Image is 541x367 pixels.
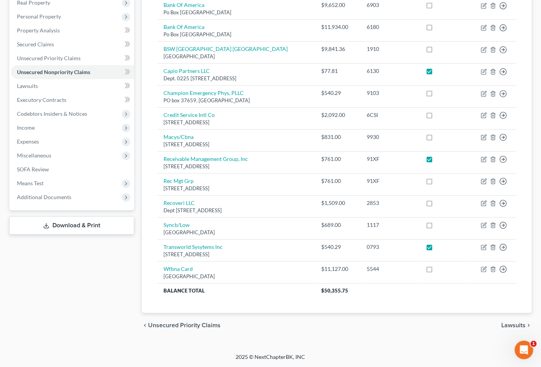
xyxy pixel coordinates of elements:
[163,266,193,272] a: Wfbna Card
[17,152,51,159] span: Miscellaneous
[11,93,134,107] a: Executory Contracts
[163,119,309,126] div: [STREET_ADDRESS]
[501,322,532,328] button: Lawsuits chevron_right
[163,97,309,104] div: PO box 37659, [GEOGRAPHIC_DATA]
[515,341,533,359] iframe: Intercom live chat
[321,133,354,141] div: $831.00
[142,322,148,328] i: chevron_left
[17,13,61,20] span: Personal Property
[148,322,221,328] span: Unsecured Priority Claims
[367,45,413,53] div: 1910
[163,134,194,140] a: Macys/Cbna
[163,141,309,148] div: [STREET_ADDRESS]
[17,27,60,34] span: Property Analysis
[17,180,44,186] span: Means Test
[321,1,354,9] div: $9,652.00
[11,65,134,79] a: Unsecured Nonpriority Claims
[367,243,413,251] div: 0793
[9,216,134,235] a: Download & Print
[526,322,532,328] i: chevron_right
[17,194,71,200] span: Additional Documents
[321,67,354,75] div: $77.81
[501,322,526,328] span: Lawsuits
[367,23,413,31] div: 6180
[163,273,309,280] div: [GEOGRAPHIC_DATA]
[367,155,413,163] div: 91XF
[367,177,413,185] div: 91XF
[163,75,309,82] div: Dept. 0225 [STREET_ADDRESS]
[321,265,354,273] div: $11,127.00
[321,45,354,53] div: $9,841.36
[163,2,204,8] a: Bank Of America
[321,177,354,185] div: $761.00
[11,79,134,93] a: Lawsuits
[17,41,54,47] span: Secured Claims
[367,67,413,75] div: 6130
[17,124,35,131] span: Income
[51,353,490,367] div: 2025 © NextChapterBK, INC
[163,207,309,214] div: Dept [STREET_ADDRESS]
[321,155,354,163] div: $761.00
[367,199,413,207] div: 2853
[321,89,354,97] div: $540.29
[367,89,413,97] div: 9103
[321,23,354,31] div: $11,934.00
[367,1,413,9] div: 6903
[163,90,244,96] a: Champion Emergency Phys, PLLC
[163,46,288,52] a: BSW [GEOGRAPHIC_DATA] [GEOGRAPHIC_DATA]
[163,178,194,184] a: Rec Mgt Grp
[163,24,204,30] a: Bank Of America
[163,163,309,170] div: [STREET_ADDRESS]
[11,51,134,65] a: Unsecured Priority Claims
[163,200,195,206] a: Recoveri LLC
[321,288,348,294] span: $50,355.75
[163,185,309,192] div: [STREET_ADDRESS]
[367,265,413,273] div: 5544
[163,53,309,60] div: [GEOGRAPHIC_DATA]
[163,112,215,118] a: Credit Service Intl Co
[163,9,309,16] div: Po Box [GEOGRAPHIC_DATA]
[142,322,221,328] button: chevron_left Unsecured Priority Claims
[11,24,134,37] a: Property Analysis
[321,111,354,119] div: $2,092.00
[157,284,315,298] th: Balance Total
[17,69,90,75] span: Unsecured Nonpriority Claims
[17,55,81,61] span: Unsecured Priority Claims
[367,221,413,229] div: 1117
[163,68,210,74] a: Capio Partners LLC
[163,31,309,38] div: Po Box [GEOGRAPHIC_DATA]
[163,222,190,228] a: Syncb/Low
[321,199,354,207] div: $1,509.00
[367,133,413,141] div: 9930
[17,83,38,89] span: Lawsuits
[163,156,248,162] a: Receivable Management Group, Inc
[17,138,39,145] span: Expenses
[321,221,354,229] div: $689.00
[17,110,87,117] span: Codebtors Insiders & Notices
[17,96,66,103] span: Executory Contracts
[531,341,537,347] span: 1
[163,251,309,258] div: [STREET_ADDRESS]
[367,111,413,119] div: 6CSI
[321,243,354,251] div: $540.29
[17,166,49,173] span: SOFA Review
[11,37,134,51] a: Secured Claims
[163,244,222,250] a: Transworld Sysytems Inc
[163,229,309,236] div: [GEOGRAPHIC_DATA]
[11,162,134,176] a: SOFA Review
